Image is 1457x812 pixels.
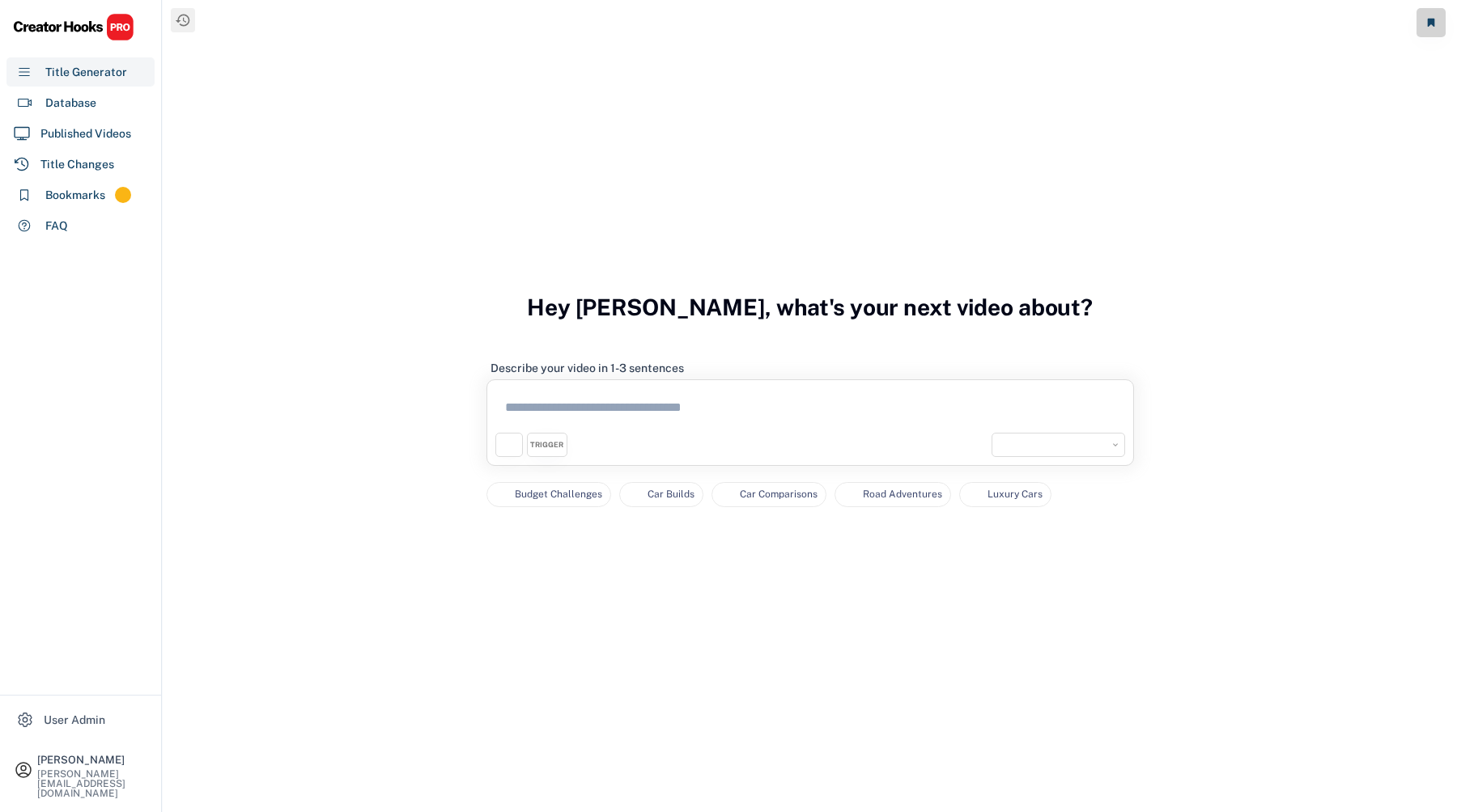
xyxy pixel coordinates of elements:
[491,361,684,375] div: Describe your video in 1-3 sentences
[44,712,105,729] div: User Admin
[40,125,131,142] div: Published Videos
[648,483,695,506] div: Car Builds
[45,218,68,235] div: FAQ
[988,483,1043,506] div: Luxury Cars
[40,156,114,173] div: Title Changes
[37,755,147,765] div: [PERSON_NAME]
[37,769,147,798] div: [PERSON_NAME][EMAIL_ADDRESS][DOMAIN_NAME]
[45,64,127,81] div: Title Generator
[527,277,1093,338] h3: Hey [PERSON_NAME], what's your next video about?
[530,440,563,450] div: TRIGGER
[740,483,818,506] div: Car Comparisons
[996,438,1011,452] img: yH5BAEAAAAALAAAAAABAAEAAAIBRAA7
[515,483,602,506] div: Budget Challenges
[45,187,105,204] div: Bookmarks
[13,13,134,41] img: CHPRO%20Logo.svg
[863,483,942,506] div: Road Adventures
[45,95,96,112] div: Database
